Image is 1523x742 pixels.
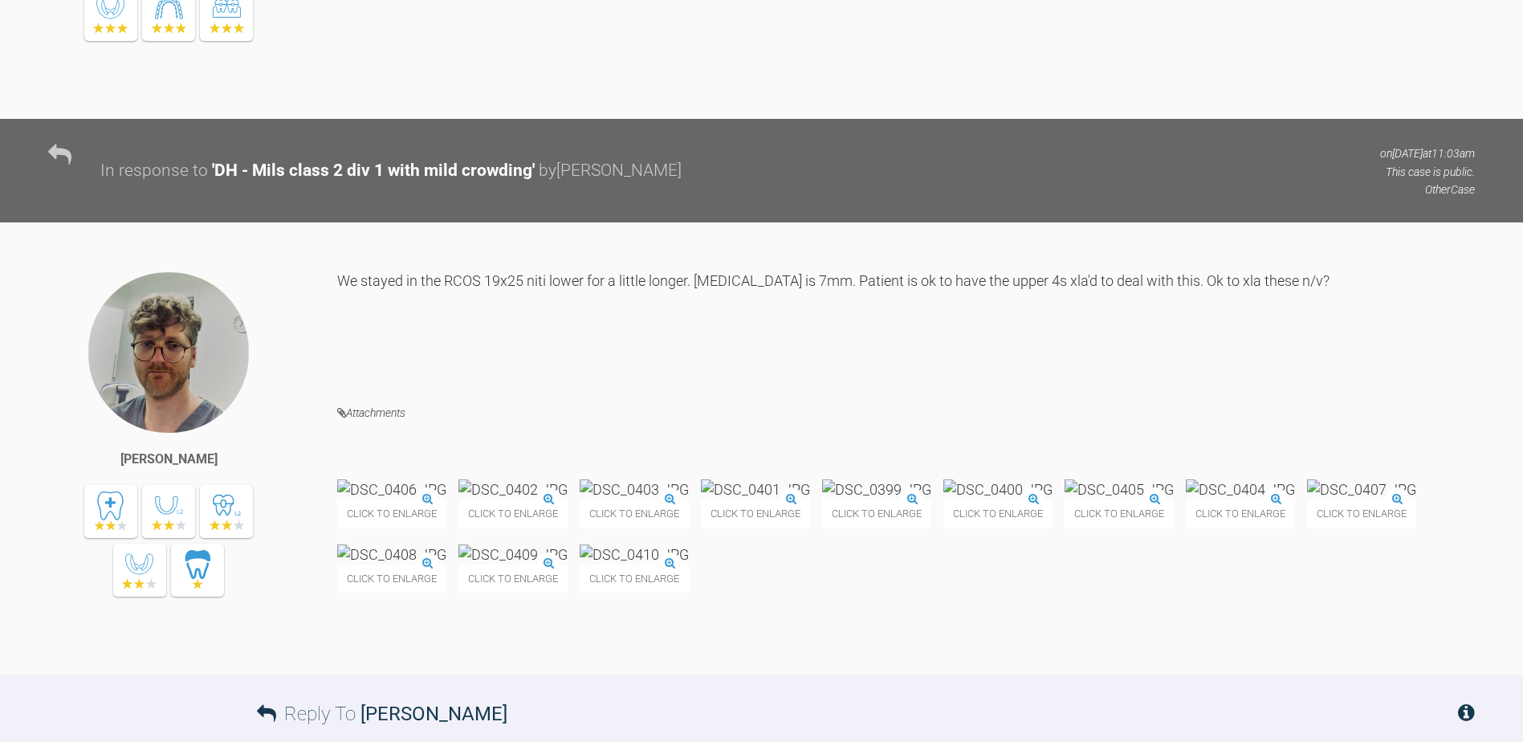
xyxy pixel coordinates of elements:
[120,449,218,470] div: [PERSON_NAME]
[1307,499,1416,528] span: Click to enlarge
[337,499,446,528] span: Click to enlarge
[458,499,568,528] span: Click to enlarge
[212,157,535,185] div: ' DH - Mils class 2 div 1 with mild crowding '
[539,157,682,185] div: by [PERSON_NAME]
[1186,479,1295,499] img: DSC_0404.JPG
[943,499,1053,528] span: Click to enlarge
[943,479,1053,499] img: DSC_0400.JPG
[1065,479,1174,499] img: DSC_0405.JPG
[580,499,689,528] span: Click to enlarge
[458,479,568,499] img: DSC_0402.JPG
[1380,181,1475,198] p: Other Case
[337,544,446,565] img: DSC_0408.JPG
[1186,499,1295,528] span: Click to enlarge
[257,699,507,729] h3: Reply To
[87,271,250,434] img: Thomas Friar
[822,499,931,528] span: Click to enlarge
[360,703,507,725] span: [PERSON_NAME]
[337,271,1475,379] div: We stayed in the RCOS 19x25 niti lower for a little longer. [MEDICAL_DATA] is 7mm. Patient is ok ...
[580,479,689,499] img: DSC_0403.JPG
[701,479,810,499] img: DSC_0401.JPG
[822,479,931,499] img: DSC_0399.JPG
[701,499,810,528] span: Click to enlarge
[1380,163,1475,181] p: This case is public.
[458,544,568,565] img: DSC_0409.JPG
[458,565,568,593] span: Click to enlarge
[337,479,446,499] img: DSC_0406.JPG
[1307,479,1416,499] img: DSC_0407.JPG
[1380,145,1475,162] p: on [DATE] at 11:03am
[580,544,689,565] img: DSC_0410.JPG
[100,157,208,185] div: In response to
[1065,499,1174,528] span: Click to enlarge
[580,565,689,593] span: Click to enlarge
[337,403,1475,423] h4: Attachments
[337,565,446,593] span: Click to enlarge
